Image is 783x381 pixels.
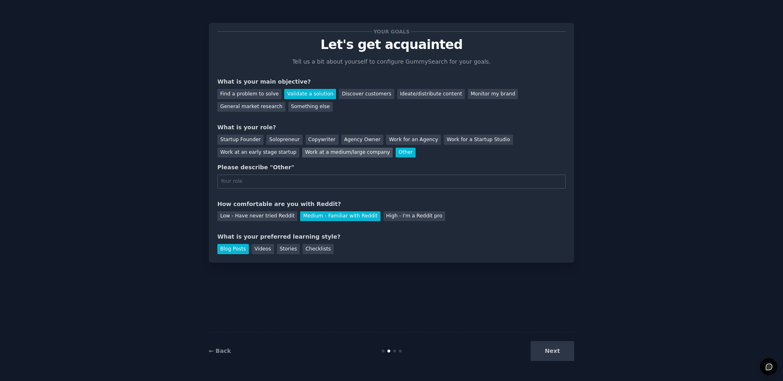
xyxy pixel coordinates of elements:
div: Validate a solution [284,89,336,99]
div: How comfortable are you with Reddit? [217,200,566,208]
div: Medium - Familiar with Reddit [300,211,380,222]
div: What is your main objective? [217,78,566,86]
div: Please describe "Other" [217,163,566,172]
div: Work for a Startup Studio [444,135,513,145]
div: Checklists [303,244,334,254]
div: High - I'm a Reddit pro [383,211,445,222]
div: Ideate/distribute content [397,89,465,99]
span: Your goals [372,27,411,36]
div: Agency Owner [341,135,383,145]
div: Blog Posts [217,244,249,254]
div: Work at a medium/large company [302,148,393,158]
div: Solopreneur [266,135,302,145]
div: Work for an Agency [386,135,441,145]
div: Monitor my brand [468,89,518,99]
div: Startup Founder [217,135,263,145]
a: ← Back [209,348,231,354]
div: What is your role? [217,123,566,132]
div: Something else [288,102,333,112]
div: General market research [217,102,285,112]
p: Tell us a bit about yourself to configure GummySearch for your goals. [289,58,494,66]
div: Discover customers [339,89,394,99]
input: Your role [217,175,566,188]
div: Work at an early stage startup [217,148,299,158]
div: Videos [252,244,274,254]
div: Find a problem to solve [217,89,281,99]
div: Stories [277,244,300,254]
div: Copywriter [305,135,338,145]
p: Let's get acquainted [217,38,566,52]
div: What is your preferred learning style? [217,233,566,241]
div: Other [396,148,416,158]
div: Low - Have never tried Reddit [217,211,297,222]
